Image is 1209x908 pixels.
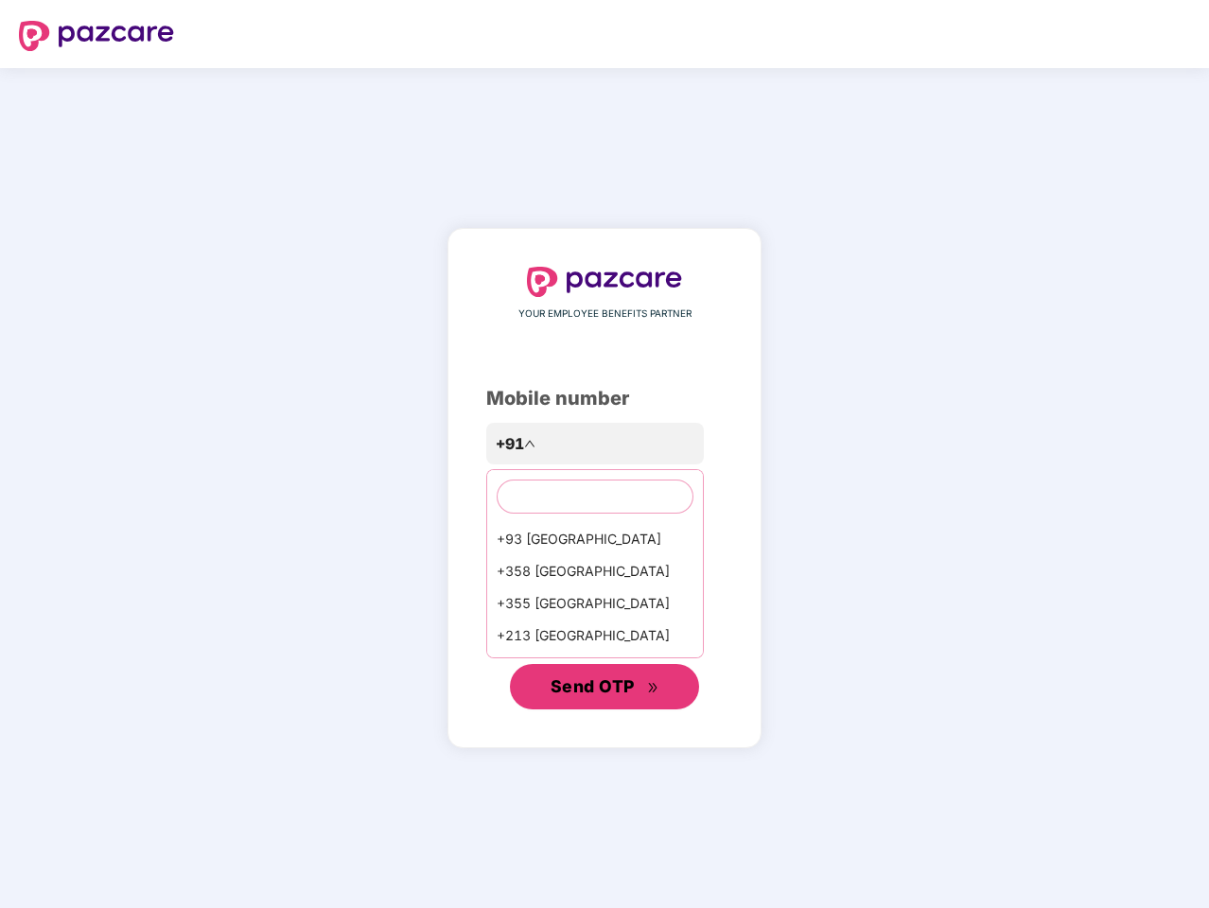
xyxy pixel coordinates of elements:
span: YOUR EMPLOYEE BENEFITS PARTNER [518,306,692,322]
img: logo [527,267,682,297]
div: +93 [GEOGRAPHIC_DATA] [487,523,703,555]
div: +1684 AmericanSamoa [487,652,703,684]
div: +355 [GEOGRAPHIC_DATA] [487,587,703,620]
button: Send OTPdouble-right [510,664,699,709]
span: up [524,438,535,449]
span: Send OTP [551,676,635,696]
div: +358 [GEOGRAPHIC_DATA] [487,555,703,587]
span: +91 [496,432,524,456]
div: +213 [GEOGRAPHIC_DATA] [487,620,703,652]
span: double-right [647,682,659,694]
div: Mobile number [486,384,723,413]
img: logo [19,21,174,51]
